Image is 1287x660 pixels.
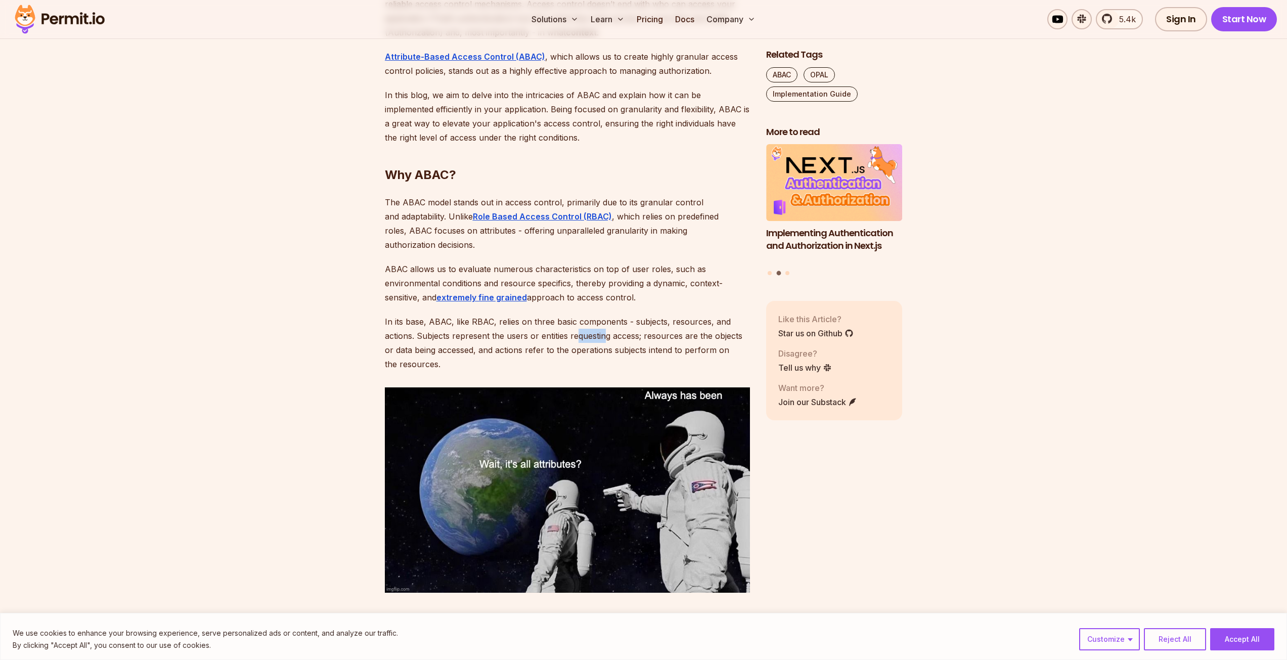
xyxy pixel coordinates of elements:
[785,271,789,275] button: Go to slide 3
[778,347,832,360] p: Disagree?
[385,262,750,304] p: ABAC allows us to evaluate numerous characteristics on top of user roles, such as environmental c...
[766,145,903,277] div: Posts
[1113,13,1136,25] span: 5.4k
[766,227,903,252] h3: Implementing Authentication and Authorization in Next.js
[13,627,398,639] p: We use cookies to enhance your browsing experience, serve personalized ads or content, and analyz...
[778,327,854,339] a: Star us on Github
[436,292,527,302] a: extremely fine grained
[766,67,797,82] a: ABAC
[766,145,903,222] img: Implementing Authentication and Authorization in Next.js
[385,167,456,182] strong: Why ABAC?
[768,271,772,275] button: Go to slide 1
[778,382,857,394] p: Want more?
[778,313,854,325] p: Like this Article?
[385,609,750,623] p: On top of that, ABAC utilizes attributes to enforce these permissions. Let’s see how -
[778,396,857,408] a: Join our Substack
[527,9,583,29] button: Solutions
[1079,628,1140,650] button: Customize
[671,9,698,29] a: Docs
[385,88,750,145] p: In this blog, we aim to delve into the intricacies of ABAC and explain how it can be implemented ...
[766,86,858,102] a: Implementation Guide
[385,315,750,371] p: In its base, ABAC, like RBAC, relies on three basic components - subjects, resources, and actions...
[13,639,398,651] p: By clicking "Accept All", you consent to our use of cookies.
[385,50,750,78] p: , which allows us to create highly granular access control policies, stands out as a highly effec...
[766,145,903,265] li: 2 of 3
[385,195,750,252] p: The ABAC model stands out in access control, primarily due to its granular control and adaptabili...
[587,9,629,29] button: Learn
[1144,628,1206,650] button: Reject All
[778,362,832,374] a: Tell us why
[702,9,760,29] button: Company
[1096,9,1143,29] a: 5.4k
[385,387,750,593] img: 89et2q.jpg
[1210,628,1274,650] button: Accept All
[633,9,667,29] a: Pricing
[10,2,109,36] img: Permit logo
[776,271,781,276] button: Go to slide 2
[804,67,835,82] a: OPAL
[385,52,545,62] a: Attribute-Based Access Control (ABAC)
[1155,7,1207,31] a: Sign In
[1211,7,1277,31] a: Start Now
[766,49,903,61] h2: Related Tags
[766,126,903,139] h2: More to read
[473,211,612,222] a: Role Based Access Control (RBAC)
